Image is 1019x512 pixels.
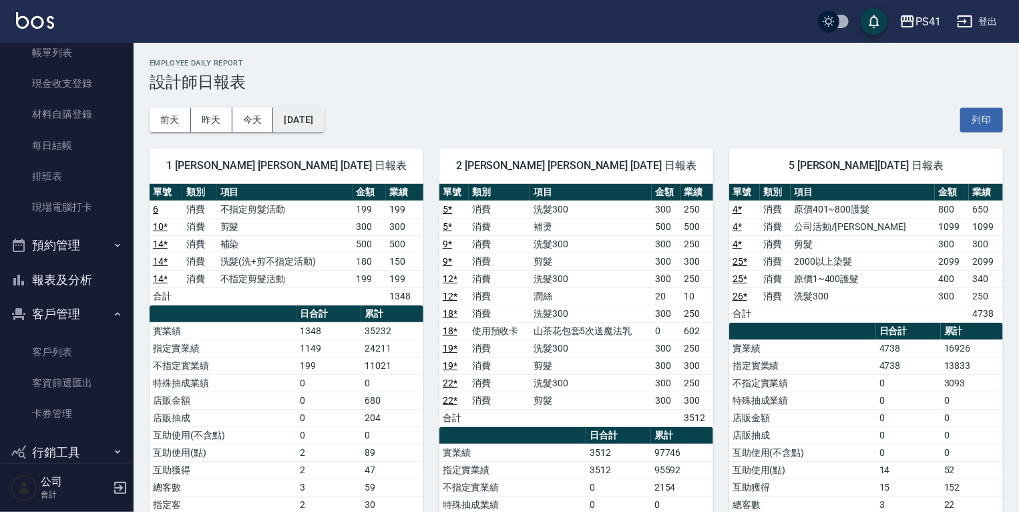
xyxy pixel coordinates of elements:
td: 實業績 [150,322,296,340]
button: PS41 [894,8,946,35]
th: 日合計 [876,323,941,340]
a: 客資篩選匯出 [5,368,128,398]
td: 指定實業績 [439,461,586,479]
span: 2 [PERSON_NAME] [PERSON_NAME] [DATE] 日報表 [455,159,697,172]
a: 材料自購登錄 [5,99,128,130]
td: 199 [353,201,386,218]
a: 排班表 [5,161,128,192]
td: 500 [681,218,713,235]
td: 0 [652,322,681,340]
td: 20 [652,287,681,305]
td: 2 [296,461,361,479]
td: 消費 [469,305,530,322]
a: 卡券管理 [5,398,128,429]
td: 152 [941,479,1003,496]
td: 35232 [361,322,423,340]
td: 4738 [876,340,941,357]
td: 特殊抽成業績 [150,374,296,392]
button: 預約管理 [5,228,128,263]
td: 消費 [183,253,216,270]
td: 0 [876,392,941,409]
td: 消費 [183,201,216,218]
td: 0 [361,426,423,444]
td: 300 [652,305,681,322]
th: 金額 [353,184,386,201]
th: 業績 [969,184,1003,201]
td: 互助使用(點) [729,461,876,479]
td: 2099 [935,253,969,270]
td: 消費 [469,218,530,235]
td: 3 [296,479,361,496]
td: 300 [681,253,713,270]
td: 199 [386,270,423,287]
a: 客戶列表 [5,337,128,368]
button: [DATE] [273,108,324,132]
table: a dense table [150,184,423,305]
td: 0 [941,444,1003,461]
td: 消費 [469,287,530,305]
td: 消費 [760,253,791,270]
td: 199 [296,357,361,374]
td: 0 [296,409,361,426]
td: 250 [969,287,1003,305]
div: PS41 [915,13,941,30]
button: 行銷工具 [5,435,128,470]
td: 3512 [586,444,651,461]
button: 昨天 [191,108,232,132]
td: 合計 [729,305,760,322]
td: 互助使用(不含點) [729,444,876,461]
td: 300 [353,218,386,235]
td: 680 [361,392,423,409]
td: 3512 [681,409,713,426]
td: 消費 [760,218,791,235]
td: 2 [296,444,361,461]
button: 列印 [960,108,1003,132]
td: 剪髮 [791,235,935,253]
th: 累計 [651,427,713,444]
th: 累計 [941,323,1003,340]
td: 11021 [361,357,423,374]
td: 原價1~400護髮 [791,270,935,287]
td: 0 [296,374,361,392]
td: 0 [941,409,1003,426]
td: 150 [386,253,423,270]
th: 業績 [386,184,423,201]
td: 300 [652,253,681,270]
td: 公司活動/[PERSON_NAME] [791,218,935,235]
td: 250 [681,305,713,322]
td: 洗髮300 [530,340,652,357]
td: 59 [361,479,423,496]
td: 店販抽成 [150,409,296,426]
td: 250 [681,235,713,253]
td: 0 [296,392,361,409]
td: 消費 [469,340,530,357]
td: 0 [876,426,941,444]
td: 不指定實業績 [150,357,296,374]
a: 現場電腦打卡 [5,192,128,223]
td: 95592 [651,461,713,479]
img: Logo [16,12,54,29]
th: 類別 [760,184,791,201]
th: 日合計 [586,427,651,444]
span: 5 [PERSON_NAME][DATE] 日報表 [745,159,987,172]
td: 1099 [935,218,969,235]
th: 項目 [791,184,935,201]
td: 300 [652,374,681,392]
td: 消費 [183,235,216,253]
td: 0 [941,392,1003,409]
td: 剪髮 [530,253,652,270]
td: 47 [361,461,423,479]
td: 4738 [969,305,1003,322]
td: 204 [361,409,423,426]
td: 2000以上染髮 [791,253,935,270]
td: 原價401~800護髮 [791,201,935,218]
td: 602 [681,322,713,340]
button: 報表及分析 [5,263,128,297]
button: 登出 [952,9,1003,34]
td: 24211 [361,340,423,357]
td: 消費 [469,374,530,392]
td: 指定實業績 [150,340,296,357]
td: 實業績 [439,444,586,461]
span: 1 [PERSON_NAME] [PERSON_NAME] [DATE] 日報表 [166,159,407,172]
td: 洗髮300 [530,201,652,218]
